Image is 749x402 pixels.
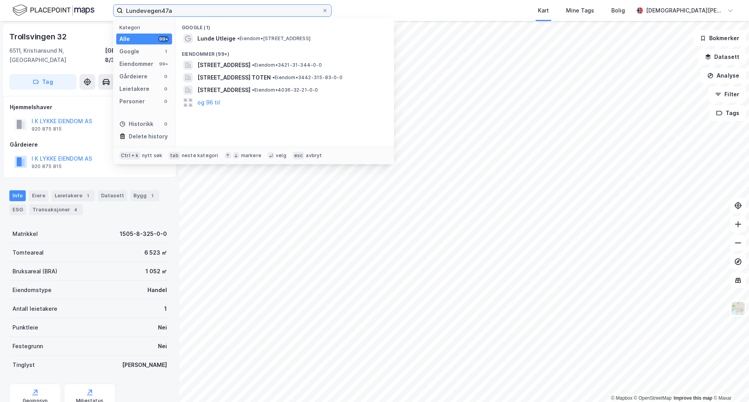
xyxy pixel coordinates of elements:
input: Søk på adresse, matrikkel, gårdeiere, leietakere eller personer [123,5,322,16]
span: • [252,87,254,93]
div: 0 [163,73,169,80]
div: esc [293,152,305,159]
div: Matrikkel [12,229,38,239]
div: Alle [119,34,130,44]
div: 1505-8-325-0-0 [120,229,167,239]
div: Bruksareal (BRA) [12,267,57,276]
div: Eiendommer [119,59,153,69]
div: Eiendomstype [12,285,51,295]
div: Leietakere [51,190,95,201]
div: markere [241,152,261,159]
img: logo.f888ab2527a4732fd821a326f86c7f29.svg [12,4,94,17]
div: Personer [119,97,145,106]
div: 4 [72,206,80,214]
div: 1 [163,48,169,55]
div: Handel [147,285,167,295]
button: Analyse [701,68,746,83]
span: [STREET_ADDRESS] [197,60,250,70]
span: Eiendom • 4036-32-21-0-0 [252,87,318,93]
div: Nei [158,323,167,332]
div: Bygg [130,190,159,201]
button: Datasett [698,49,746,65]
div: Tomteareal [12,248,44,257]
div: [GEOGRAPHIC_DATA], 8/325 [105,46,170,65]
span: [STREET_ADDRESS] TOTEN [197,73,271,82]
button: Tag [9,74,76,90]
span: Eiendom • 3421-31-344-0-0 [252,62,322,68]
div: Ctrl + k [119,152,140,159]
a: Improve this map [674,395,712,401]
button: Bokmerker [693,30,746,46]
span: • [237,35,240,41]
div: Kategori [119,25,172,30]
div: Delete history [129,132,168,141]
div: Kart [538,6,549,15]
span: • [252,62,254,68]
div: Punktleie [12,323,38,332]
div: 1 052 ㎡ [146,267,167,276]
div: Google (1) [176,18,394,32]
div: Kontrollprogram for chat [710,365,749,402]
div: Tinglyst [12,360,35,370]
div: 920 875 815 [32,126,62,132]
div: Google [119,47,139,56]
img: Z [731,301,745,316]
div: Nei [158,342,167,351]
div: Info [9,190,26,201]
div: 920 875 815 [32,163,62,170]
div: [PERSON_NAME] [122,360,167,370]
div: Eiendommer (99+) [176,45,394,59]
div: 0 [163,86,169,92]
button: Filter [708,87,746,102]
div: [DEMOGRAPHIC_DATA][PERSON_NAME] [646,6,724,15]
div: Leietakere [119,84,149,94]
div: Antall leietakere [12,304,57,313]
div: 6 523 ㎡ [144,248,167,257]
div: Gårdeiere [10,140,170,149]
div: Trollsvingen 32 [9,30,68,43]
div: velg [276,152,286,159]
a: OpenStreetMap [634,395,672,401]
div: Historikk [119,119,153,129]
div: Hjemmelshaver [10,103,170,112]
div: Festegrunn [12,342,43,351]
a: Mapbox [611,395,632,401]
div: 1 [164,304,167,313]
span: Lunde Utleige [197,34,236,43]
div: ESG [9,204,26,215]
button: Tags [710,105,746,121]
div: 1 [148,192,156,200]
div: Mine Tags [566,6,594,15]
span: Eiendom • [STREET_ADDRESS] [237,35,311,42]
div: 99+ [158,36,169,42]
div: avbryt [306,152,322,159]
span: • [272,74,275,80]
div: 6511, Kristiansund N, [GEOGRAPHIC_DATA] [9,46,105,65]
div: Transaksjoner [29,204,83,215]
div: neste kategori [182,152,218,159]
div: tab [169,152,180,159]
div: Eiere [29,190,48,201]
div: Gårdeiere [119,72,147,81]
div: 1 [84,192,92,200]
div: Bolig [611,6,625,15]
span: [STREET_ADDRESS] [197,85,250,95]
div: 99+ [158,61,169,67]
div: Datasett [98,190,127,201]
div: 0 [163,121,169,127]
button: og 96 til [197,98,220,107]
span: Eiendom • 3442-315-83-0-0 [272,74,343,81]
iframe: Chat Widget [710,365,749,402]
div: 0 [163,98,169,104]
div: nytt søk [142,152,163,159]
